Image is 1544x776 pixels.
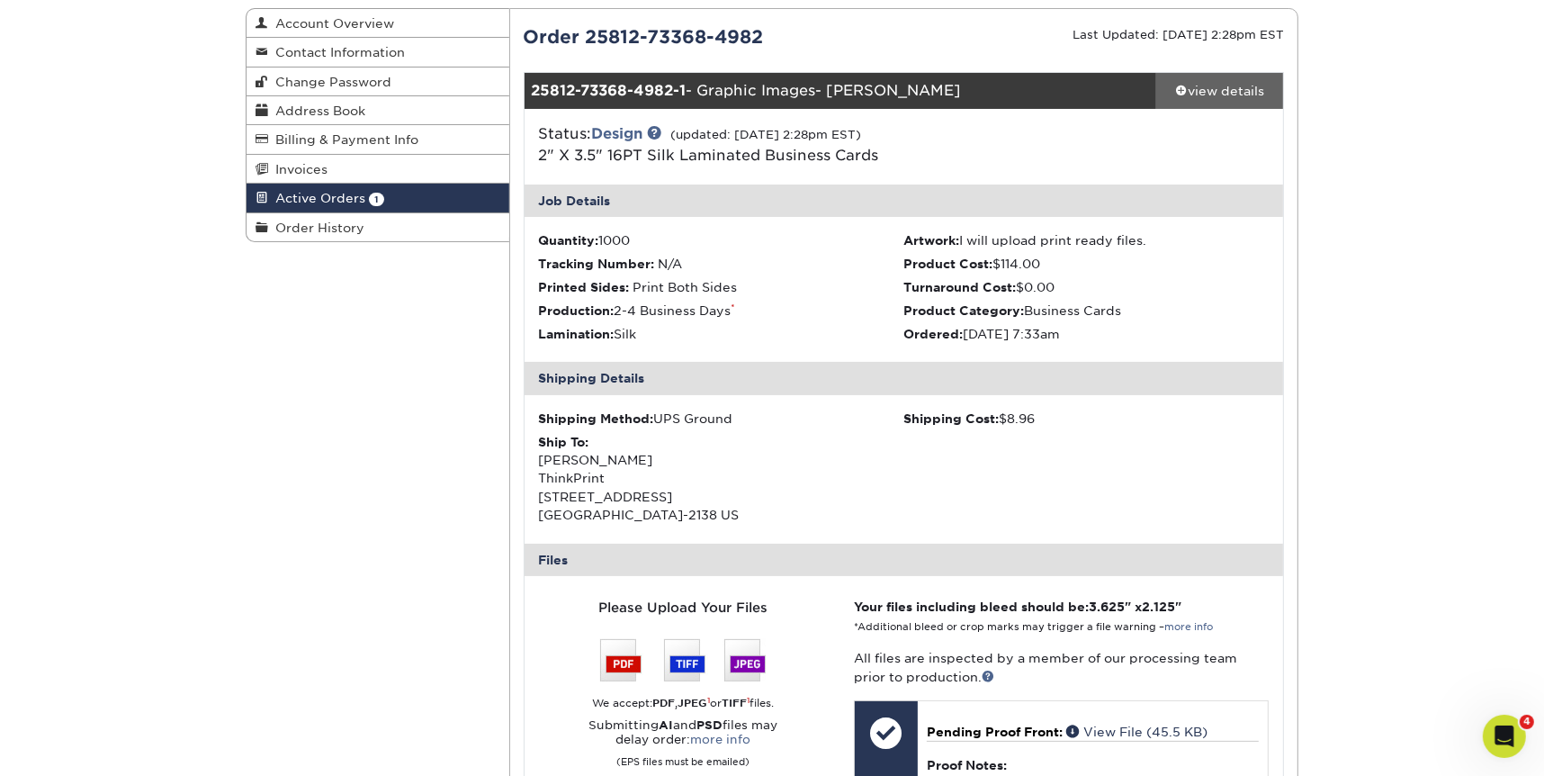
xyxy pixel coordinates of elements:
div: $8.96 [903,410,1269,428]
div: Status: [525,123,1030,167]
sup: 1 [707,696,710,705]
span: Active Orders [268,191,365,205]
div: [PERSON_NAME] ThinkPrint [STREET_ADDRESS] [GEOGRAPHIC_DATA]-2138 US [539,433,904,525]
div: Job Details [525,185,1284,217]
span: Print Both Sides [633,280,738,294]
a: Change Password [247,68,509,96]
span: Change Password [268,75,391,89]
li: 2-4 Business Days [539,302,904,320]
li: 1000 [539,231,904,249]
a: Address Book [247,96,509,125]
a: 2" X 3.5" 16PT Silk Laminated Business Cards [539,147,879,164]
a: Contact Information [247,38,509,67]
a: Order History [247,213,509,241]
p: All files are inspected by a member of our processing team prior to production. [854,649,1269,686]
small: Last Updated: [DATE] 2:28pm EST [1073,28,1284,41]
div: Please Upload Your Files [539,598,828,618]
span: 1 [369,193,384,206]
li: Business Cards [903,302,1269,320]
a: view details [1156,73,1283,109]
strong: Proof Notes: [927,758,1007,772]
strong: Shipping Method: [539,411,654,426]
span: N/A [659,257,683,271]
strong: Turnaround Cost: [903,280,1016,294]
strong: PSD [696,718,723,732]
span: Order History [268,221,364,235]
div: - Graphic Images- [PERSON_NAME] [525,73,1157,109]
a: more info [1164,621,1213,633]
small: (EPS files must be emailed) [616,747,750,769]
li: [DATE] 7:33am [903,325,1269,343]
div: Files [525,544,1284,576]
strong: Ordered: [903,327,963,341]
li: $114.00 [903,255,1269,273]
strong: Production: [539,303,615,318]
strong: 25812-73368-4982-1 [532,82,687,99]
span: 2.125 [1142,600,1175,614]
a: Account Overview [247,9,509,38]
span: 4 [1520,715,1534,729]
strong: PDF [652,697,675,709]
strong: Shipping Cost: [903,411,999,426]
a: Active Orders 1 [247,184,509,212]
li: $0.00 [903,278,1269,296]
strong: Product Cost: [903,257,992,271]
strong: Your files including bleed should be: " x " [854,600,1181,614]
div: We accept: , or files. [539,696,828,711]
span: Contact Information [268,45,405,59]
strong: Artwork: [903,233,959,248]
div: UPS Ground [539,410,904,428]
li: I will upload print ready files. [903,231,1269,249]
strong: Lamination: [539,327,615,341]
div: Shipping Details [525,362,1284,394]
strong: Product Category: [903,303,1024,318]
span: Account Overview [268,16,394,31]
iframe: Intercom live chat [1483,715,1526,758]
small: *Additional bleed or crop marks may trigger a file warning – [854,621,1213,633]
span: Pending Proof Front: [927,725,1063,739]
a: more info [690,733,750,746]
a: Billing & Payment Info [247,125,509,154]
iframe: Google Customer Reviews [4,721,153,770]
div: Order 25812-73368-4982 [510,23,904,50]
p: Submitting and files may delay order: [539,718,828,769]
li: Silk [539,325,904,343]
img: We accept: PSD, TIFF, or JPEG (JPG) [600,639,766,681]
strong: JPEG [678,697,707,709]
strong: TIFF [722,697,747,709]
sup: 1 [747,696,750,705]
span: 3.625 [1089,600,1125,614]
span: Invoices [268,162,328,176]
a: Design [592,125,643,142]
strong: Ship To: [539,435,589,449]
span: Billing & Payment Info [268,132,418,147]
strong: Printed Sides: [539,280,630,294]
a: Invoices [247,155,509,184]
strong: AI [659,718,673,732]
a: View File (45.5 KB) [1066,725,1207,739]
strong: Quantity: [539,233,599,248]
small: (updated: [DATE] 2:28pm EST) [671,128,862,141]
div: view details [1156,82,1283,100]
span: Address Book [268,104,365,118]
strong: Tracking Number: [539,257,655,271]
